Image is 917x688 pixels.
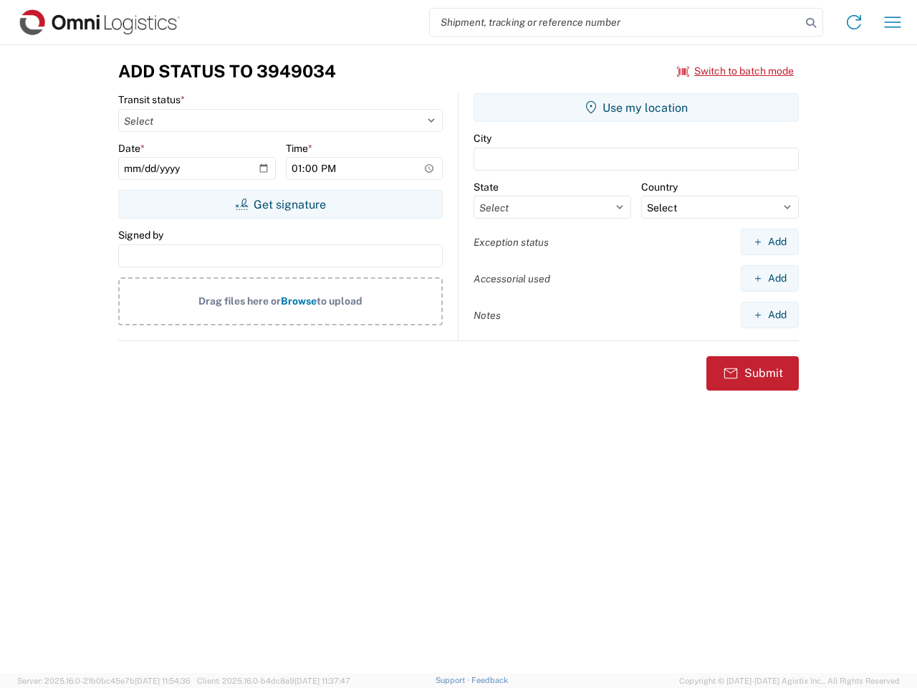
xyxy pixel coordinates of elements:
[430,9,801,36] input: Shipment, tracking or reference number
[436,676,471,684] a: Support
[17,677,191,685] span: Server: 2025.16.0-21b0bc45e7b
[677,59,794,83] button: Switch to batch mode
[198,295,281,307] span: Drag files here or
[641,181,678,193] label: Country
[286,142,312,155] label: Time
[281,295,317,307] span: Browse
[474,181,499,193] label: State
[679,674,900,687] span: Copyright © [DATE]-[DATE] Agistix Inc., All Rights Reserved
[706,356,799,391] button: Submit
[294,677,350,685] span: [DATE] 11:37:47
[741,265,799,292] button: Add
[471,676,508,684] a: Feedback
[474,236,549,249] label: Exception status
[474,272,550,285] label: Accessorial used
[474,309,501,322] label: Notes
[474,93,799,122] button: Use my location
[197,677,350,685] span: Client: 2025.16.0-b4dc8a9
[118,93,185,106] label: Transit status
[741,229,799,255] button: Add
[317,295,363,307] span: to upload
[135,677,191,685] span: [DATE] 11:54:36
[118,190,443,219] button: Get signature
[118,61,336,82] h3: Add Status to 3949034
[118,229,163,242] label: Signed by
[118,142,145,155] label: Date
[741,302,799,328] button: Add
[474,132,491,145] label: City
